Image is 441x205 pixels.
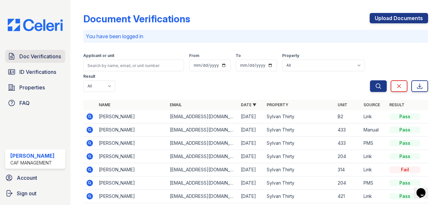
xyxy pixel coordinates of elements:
[170,102,182,107] a: Email
[19,99,30,107] span: FAQ
[5,50,65,63] a: Doc Verifications
[189,53,199,58] label: From
[167,150,238,163] td: [EMAIL_ADDRESS][DOMAIN_NAME]
[364,102,380,107] a: Source
[389,127,420,133] div: Pass
[238,190,264,203] td: [DATE]
[238,137,264,150] td: [DATE]
[19,84,45,91] span: Properties
[238,123,264,137] td: [DATE]
[389,102,405,107] a: Result
[335,137,361,150] td: 433
[167,177,238,190] td: [EMAIL_ADDRESS][DOMAIN_NAME]
[264,177,335,190] td: Sylvan Thirty
[361,190,387,203] td: Link
[264,190,335,203] td: Sylvan Thirty
[3,171,68,184] a: Account
[389,180,420,186] div: Pass
[264,163,335,177] td: Sylvan Thirty
[335,123,361,137] td: 433
[83,13,190,25] div: Document Verifications
[264,150,335,163] td: Sylvan Thirty
[99,102,110,107] a: Name
[389,140,420,146] div: Pass
[167,110,238,123] td: [EMAIL_ADDRESS][DOMAIN_NAME]
[361,150,387,163] td: Link
[414,179,435,199] iframe: chat widget
[167,190,238,203] td: [EMAIL_ADDRESS][DOMAIN_NAME]
[10,152,55,160] div: [PERSON_NAME]
[17,189,36,197] span: Sign out
[96,177,167,190] td: [PERSON_NAME]
[389,193,420,199] div: Pass
[267,102,288,107] a: Property
[238,163,264,177] td: [DATE]
[338,102,347,107] a: Unit
[361,137,387,150] td: PMS
[167,123,238,137] td: [EMAIL_ADDRESS][DOMAIN_NAME]
[335,177,361,190] td: 204
[96,190,167,203] td: [PERSON_NAME]
[167,163,238,177] td: [EMAIL_ADDRESS][DOMAIN_NAME]
[370,13,428,23] a: Upload Documents
[361,177,387,190] td: PMS
[96,163,167,177] td: [PERSON_NAME]
[19,52,61,60] span: Doc Verifications
[335,163,361,177] td: 314
[3,187,68,200] a: Sign out
[389,153,420,160] div: Pass
[282,53,299,58] label: Property
[167,137,238,150] td: [EMAIL_ADDRESS][DOMAIN_NAME]
[83,60,184,71] input: Search by name, email, or unit number
[3,19,68,31] img: CE_Logo_Blue-a8612792a0a2168367f1c8372b55b34899dd931a85d93a1a3d3e32e68fde9ad4.png
[96,123,167,137] td: [PERSON_NAME]
[264,137,335,150] td: Sylvan Thirty
[83,53,114,58] label: Applicant or unit
[241,102,256,107] a: Date ▼
[17,174,37,182] span: Account
[389,113,420,120] div: Pass
[5,97,65,109] a: FAQ
[86,32,426,40] p: You have been logged in
[96,150,167,163] td: [PERSON_NAME]
[361,163,387,177] td: Link
[264,110,335,123] td: Sylvan Thirty
[236,53,241,58] label: To
[5,65,65,78] a: ID Verifications
[96,137,167,150] td: [PERSON_NAME]
[238,110,264,123] td: [DATE]
[10,160,55,166] div: CAF Management
[389,166,420,173] div: Fail
[361,123,387,137] td: Manual
[96,110,167,123] td: [PERSON_NAME]
[361,110,387,123] td: Link
[238,150,264,163] td: [DATE]
[264,123,335,137] td: Sylvan Thirty
[5,81,65,94] a: Properties
[19,68,56,76] span: ID Verifications
[335,190,361,203] td: 421
[238,177,264,190] td: [DATE]
[335,150,361,163] td: 204
[83,74,95,79] label: Result
[335,110,361,123] td: B2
